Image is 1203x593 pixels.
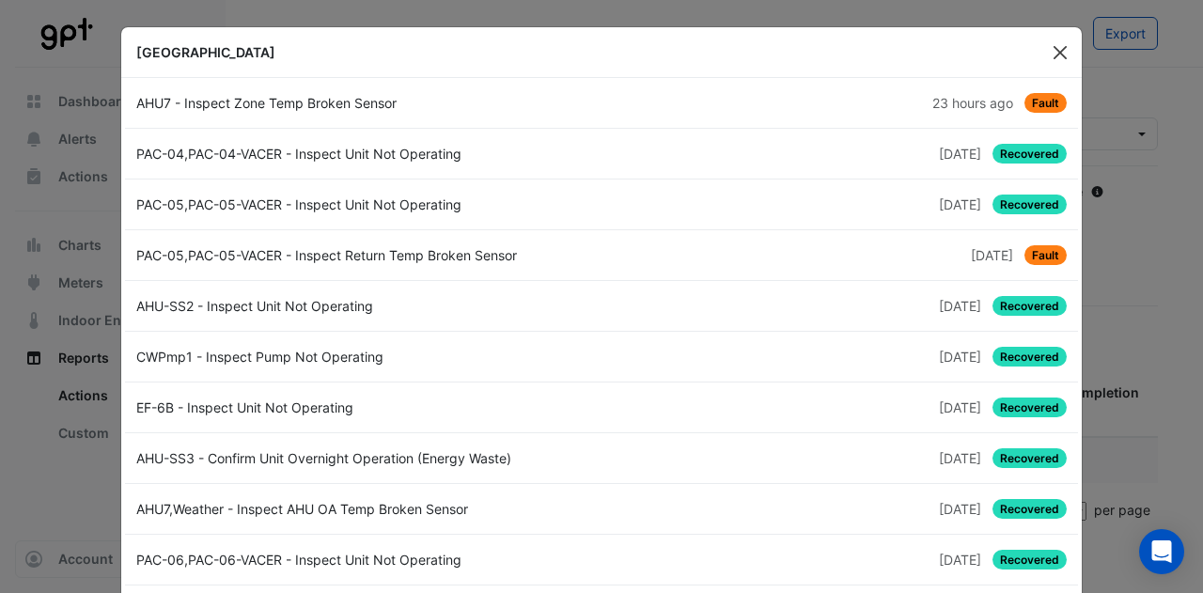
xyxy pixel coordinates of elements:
[992,398,1067,417] span: Recovered
[992,448,1067,468] span: Recovered
[125,550,601,570] div: PAC-06,PAC-06-VACER - Inspect Unit Not Operating
[939,399,981,415] span: Mon 22-Sep-2025 19:00 AEST
[939,450,981,466] span: Fri 19-Sep-2025 22:00 AEST
[125,296,601,316] div: AHU-SS2 - Inspect Unit Not Operating
[992,499,1067,519] span: Recovered
[1139,529,1184,574] div: Open Intercom Messenger
[125,245,601,265] div: PAC-05,PAC-05-VACER - Inspect Return Temp Broken Sensor
[992,144,1067,164] span: Recovered
[992,550,1067,570] span: Recovered
[971,247,1013,263] span: Tue 23-Sep-2025 09:00 AEST
[992,296,1067,316] span: Recovered
[125,93,601,113] div: AHU7 - Inspect Zone Temp Broken Sensor
[136,44,275,60] b: [GEOGRAPHIC_DATA]
[125,195,601,214] div: PAC-05,PAC-05-VACER - Inspect Unit Not Operating
[932,95,1013,111] span: Tue 23-Sep-2025 11:30 AEST
[125,499,601,519] div: AHU7,Weather - Inspect AHU OA Temp Broken Sensor
[939,552,981,568] span: Mon 08-Sep-2025 11:30 AEST
[939,349,981,365] span: Tue 23-Sep-2025 04:15 AEST
[1046,39,1074,67] button: Close
[992,347,1067,367] span: Recovered
[125,448,601,468] div: AHU-SS3 - Confirm Unit Overnight Operation (Energy Waste)
[1024,93,1067,113] span: Fault
[939,298,981,314] span: Tue 23-Sep-2025 09:00 AEST
[1024,245,1067,265] span: Fault
[939,146,981,162] span: Tue 23-Sep-2025 09:00 AEST
[939,501,981,517] span: Tue 16-Sep-2025 13:00 AEST
[125,398,601,417] div: EF-6B - Inspect Unit Not Operating
[125,144,601,164] div: PAC-04,PAC-04-VACER - Inspect Unit Not Operating
[992,195,1067,214] span: Recovered
[125,347,601,367] div: CWPmp1 - Inspect Pump Not Operating
[939,196,981,212] span: Tue 23-Sep-2025 09:00 AEST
